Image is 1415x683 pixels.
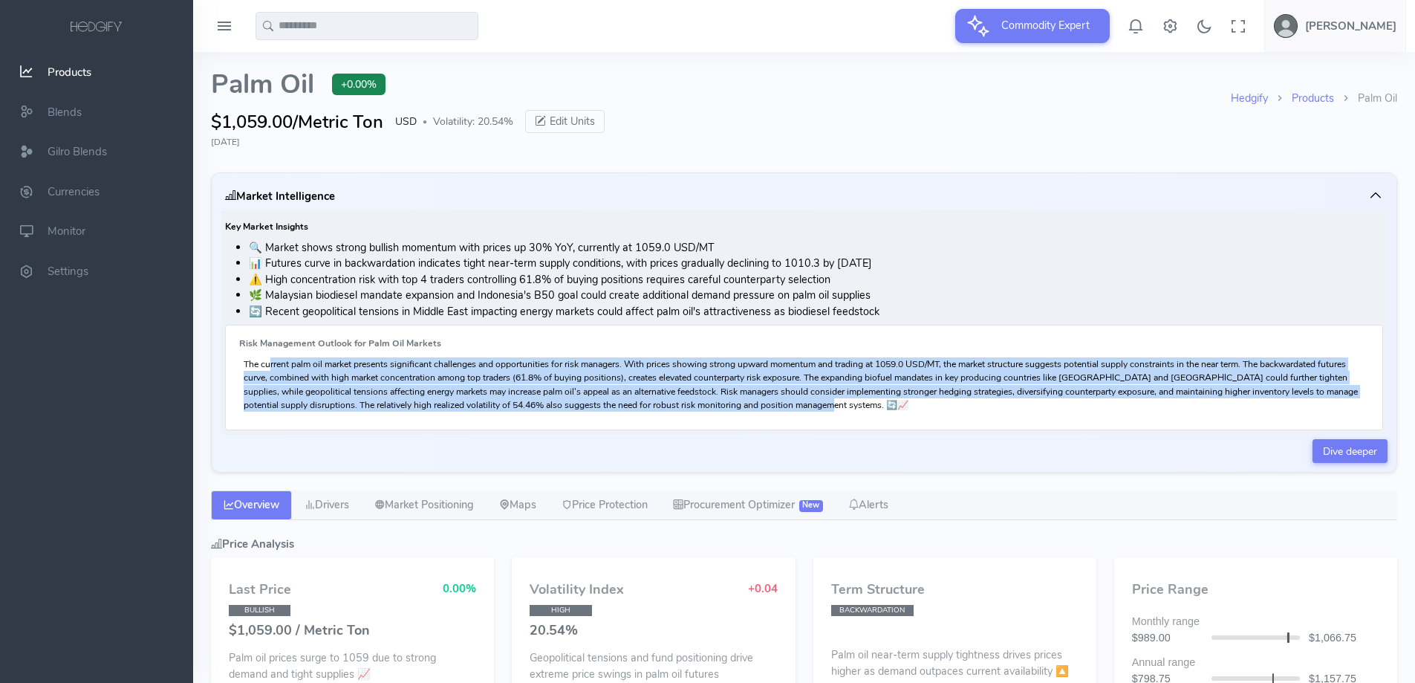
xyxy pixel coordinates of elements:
button: Commodity Expert [955,9,1110,43]
div: $1,066.75 [1300,630,1388,647]
img: logo [68,19,126,36]
a: Maps [487,491,549,520]
h5: Price Analysis [211,538,1397,550]
span: Blends [48,105,82,120]
h6: Risk Management Outlook for Palm Oil Markets [239,339,1369,349]
p: Palm oil prices surge to 1059 due to strong demand and tight supplies 📈 [229,650,476,682]
button: Market Intelligence [221,182,1388,210]
li: 🌿 Malaysian biodiesel mandate expansion and Indonesia's B50 goal could create additional demand p... [249,288,1383,304]
span: 0.00% [443,581,476,596]
span: BACKWARDATION [831,605,914,616]
span: New [799,500,823,512]
li: Palm Oil [1334,91,1397,107]
h4: Last Price [229,583,291,598]
span: Commodity Expert [992,9,1099,42]
li: 🔄 Recent geopolitical tensions in Middle East impacting energy markets could affect palm oil's at... [249,304,1383,320]
span: Currencies [48,184,100,199]
h4: 20.54% [530,624,777,638]
h4: Term Structure [831,583,1079,598]
span: ● [423,118,427,126]
span: Palm Oil [211,70,314,100]
h4: Volatility Index [530,583,624,598]
a: Dive deeper [1312,439,1388,463]
li: ⚠️ High concentration risk with top 4 traders controlling 61.8% of buying positions requires care... [249,272,1383,288]
span: Gilro Blends [48,144,107,159]
div: Annual range [1123,655,1388,671]
h4: $1,059.00 / Metric Ton [229,624,476,638]
span: +0.04 [748,581,778,596]
button: Edit Units [525,110,605,134]
h5: [PERSON_NAME] [1305,20,1396,32]
a: Overview [211,491,292,520]
a: Alerts [836,491,901,520]
h5: Market Intelligence [225,190,335,202]
span: $1,059.00/Metric Ton [211,109,383,135]
span: +0.00% [332,74,386,95]
span: HIGH [530,605,591,616]
li: 📊 Futures curve in backwardation indicates tight near-term supply conditions, with prices gradual... [249,256,1383,272]
p: The current palm oil market presents significant challenges and opportunities for risk managers. ... [244,357,1364,412]
a: Price Protection [549,491,660,520]
a: Drivers [292,491,362,520]
a: Hedgify [1231,91,1268,106]
p: Palm oil near-term supply tightness drives prices higher as demand outpaces current availability 🔼 [831,643,1079,679]
h4: Price Range [1132,583,1379,598]
p: Geopolitical tensions and fund positioning drive extreme price swings in palm oil futures [530,650,777,682]
span: BULLISH [229,605,290,616]
h6: Key Market Insights [225,222,1383,232]
a: Products [1292,91,1334,106]
div: $989.00 [1123,630,1211,647]
span: Volatility: 20.54% [433,114,513,129]
a: Commodity Expert [955,18,1110,33]
span: Products [48,65,91,80]
img: user-image [1274,14,1298,38]
span: Settings [48,264,88,279]
li: 🔍 Market shows strong bullish momentum with prices up 30% YoY, currently at 1059.0 USD/MT [249,240,1383,256]
a: Market Positioning [362,491,487,520]
span: Monitor [48,224,85,239]
a: Procurement Optimizer [660,491,836,520]
div: [DATE] [211,135,1397,149]
div: Monthly range [1123,614,1388,630]
span: USD [395,114,417,129]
